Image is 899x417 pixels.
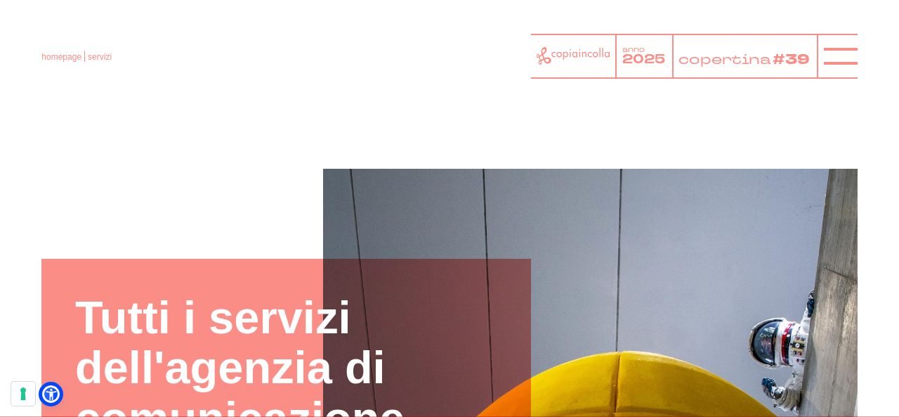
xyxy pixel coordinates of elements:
a: Open Accessibility Menu [42,385,60,403]
tspan: copertina [678,50,772,68]
a: homepage [41,52,81,62]
tspan: #39 [773,50,811,70]
tspan: 2025 [622,51,665,68]
span: servizi [88,52,112,62]
tspan: anno [622,45,645,54]
button: Le tue preferenze relative al consenso per le tecnologie di tracciamento [11,382,35,406]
